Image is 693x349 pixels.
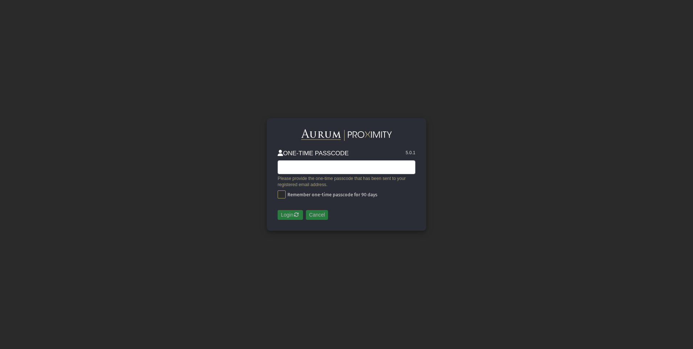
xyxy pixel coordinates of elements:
[306,210,328,220] button: Cancel
[406,150,415,160] div: 5.0.1
[301,129,392,141] img: Aurum-Proximity%20white.svg
[278,176,415,188] div: Please provide the one-time passcode that has been sent to your registered email address.
[278,150,349,157] h3: ONE-TIME PASSCODE
[278,210,303,220] button: Login
[286,192,377,197] span: Remember one-time passcode for 90 days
